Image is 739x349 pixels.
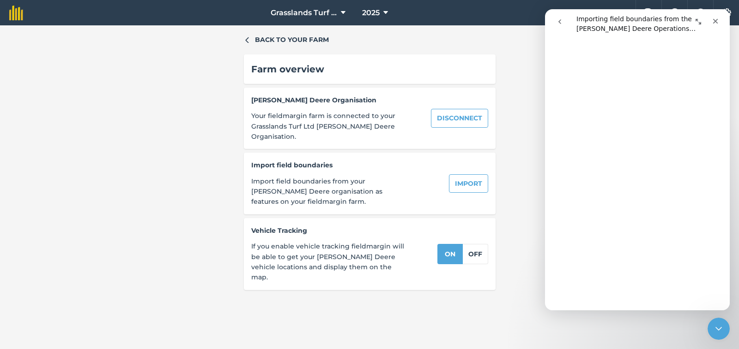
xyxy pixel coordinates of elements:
span: Import field boundaries [251,160,406,170]
button: Import [449,174,488,193]
img: Two speech bubbles overlapping with the left bubble in the forefront [643,8,654,18]
img: A question mark icon [669,8,680,18]
span: Your fieldmargin farm is connected to your Grasslands Turf Ltd [PERSON_NAME] Deere Organisation. [251,111,406,142]
img: svg+xml;base64,PHN2ZyB4bWxucz0iaHR0cDovL3d3dy53My5vcmcvMjAwMC9zdmciIHdpZHRoPSIxNyIgaGVpZ2h0PSIxNy... [696,7,705,18]
iframe: Intercom live chat [708,318,730,340]
span: Vehicle Tracking [251,225,406,236]
div: Farm overview [251,62,488,77]
span: Back to your farm [255,35,329,45]
button: Off [463,244,488,264]
button: Disconnect [431,109,488,127]
img: A cog icon [721,8,732,18]
button: on [437,244,463,264]
img: fieldmargin Logo [9,6,23,20]
span: If you enable vehicle tracking fieldmargin will be able to get your [PERSON_NAME] Deere vehicle l... [251,241,406,283]
iframe: Intercom live chat [545,9,730,310]
span: Import field boundaries from your [PERSON_NAME] Deere organisation as features on your fieldmargi... [251,176,406,207]
span: 2025 [362,7,380,18]
button: Back to your farm [244,35,329,45]
span: Grasslands Turf farm [271,7,337,18]
span: [PERSON_NAME] Deere Organisation [251,95,406,105]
